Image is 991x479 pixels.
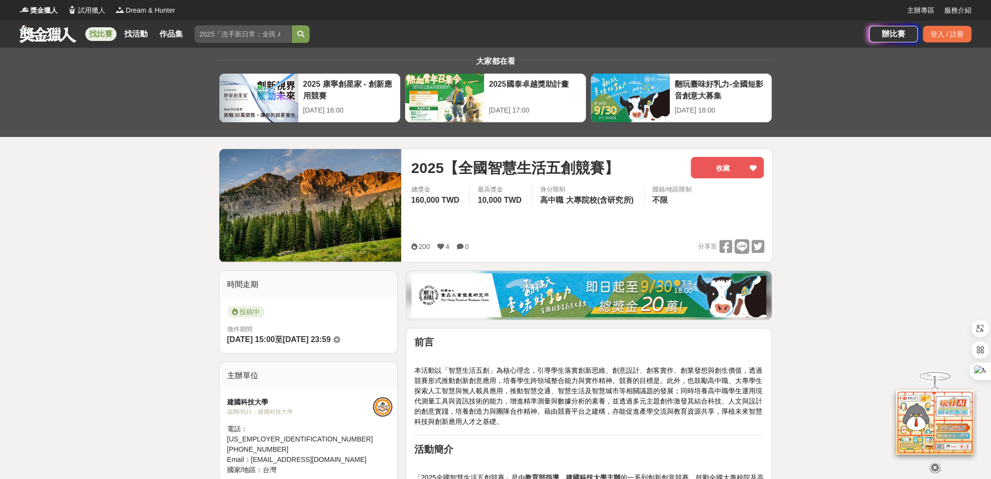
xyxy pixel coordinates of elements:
[219,149,402,262] img: Cover Image
[411,273,766,317] img: 1c81a89c-c1b3-4fd6-9c6e-7d29d79abef5.jpg
[907,5,934,16] a: 主辦專區
[675,105,767,115] div: [DATE] 18:00
[227,466,263,474] span: 國家/地區：
[115,5,175,16] a: LogoDream & Hunter
[540,196,564,204] span: 高中職
[478,196,522,204] span: 10,000 TWD
[67,5,105,16] a: Logo試用獵人
[227,407,373,416] div: 協辦/執行： 建國科技大學
[194,25,292,43] input: 2025「洗手新日常：全民 ALL IN」洗手歌全台徵選
[19,5,29,15] img: Logo
[474,57,518,65] span: 大家都在看
[489,105,581,115] div: [DATE] 17:00
[227,306,265,318] span: 投稿中
[283,335,330,344] span: [DATE] 23:59
[590,73,772,123] a: 翻玩臺味好乳力-全國短影音創意大募集[DATE] 18:00
[67,5,77,15] img: Logo
[227,455,373,465] div: Email： [EMAIL_ADDRESS][DOMAIN_NAME]
[465,243,469,250] span: 0
[478,185,524,194] span: 最高獎金
[78,5,105,16] span: 試用獵人
[414,366,762,425] span: 」為核心理念，引導學生落實創新思維、創意設計、創客實作、創業發想與創生價值，透過競賽形式推動創新創意應用，培養學生跨領域整合能力與實作精神。競賽的目標是。此外，也鼓勵高中職、大專學生探索人工智慧...
[414,337,433,347] strong: 前言
[85,27,117,41] a: 找比賽
[652,196,668,204] span: 不限
[540,185,636,194] div: 身分限制
[691,157,764,178] button: 收藏
[475,366,489,374] span: 五創
[227,335,275,344] span: [DATE] 15:00
[896,390,974,455] img: d2146d9a-e6f6-4337-9592-8cefde37ba6b.png
[411,185,462,194] span: 總獎金
[219,73,401,123] a: 2025 康寧創星家 - 創新應用競賽[DATE] 16:00
[405,73,586,123] a: 2025國泰卓越獎助計畫[DATE] 17:00
[227,326,253,333] span: 徵件期間
[446,243,449,250] span: 4
[155,27,187,41] a: 作品集
[219,271,398,298] div: 時間走期
[126,5,175,16] span: Dream & Hunter
[411,157,619,179] span: 2025【全國智慧生活五創競賽】
[303,78,395,100] div: 2025 康寧創星家 - 創新應用競賽
[675,78,767,100] div: 翻玩臺味好乳力-全國短影音創意大募集
[30,5,58,16] span: 獎金獵人
[227,424,373,455] div: 電話： [US_EMPLOYER_IDENTIFICATION_NUMBER][PHONE_NUMBER]
[263,466,276,474] span: 台灣
[489,78,581,100] div: 2025國泰卓越獎助計畫
[652,185,692,194] div: 國籍/地區限制
[566,196,634,204] span: 大專院校(含研究所)
[275,335,283,344] span: 至
[219,362,398,389] div: 主辦單位
[418,243,429,250] span: 200
[411,196,459,204] span: 160,000 TWD
[227,397,373,407] div: 建國科技大學
[115,5,125,15] img: Logo
[414,444,453,455] strong: 活動簡介
[698,239,717,254] span: 分享至
[19,5,58,16] a: Logo獎金獵人
[869,26,918,42] a: 辦比賽
[923,26,972,42] div: 登入 / 註冊
[120,27,152,41] a: 找活動
[944,5,972,16] a: 服務介紹
[303,105,395,115] div: [DATE] 16:00
[414,366,475,374] span: 本活動以「智慧生活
